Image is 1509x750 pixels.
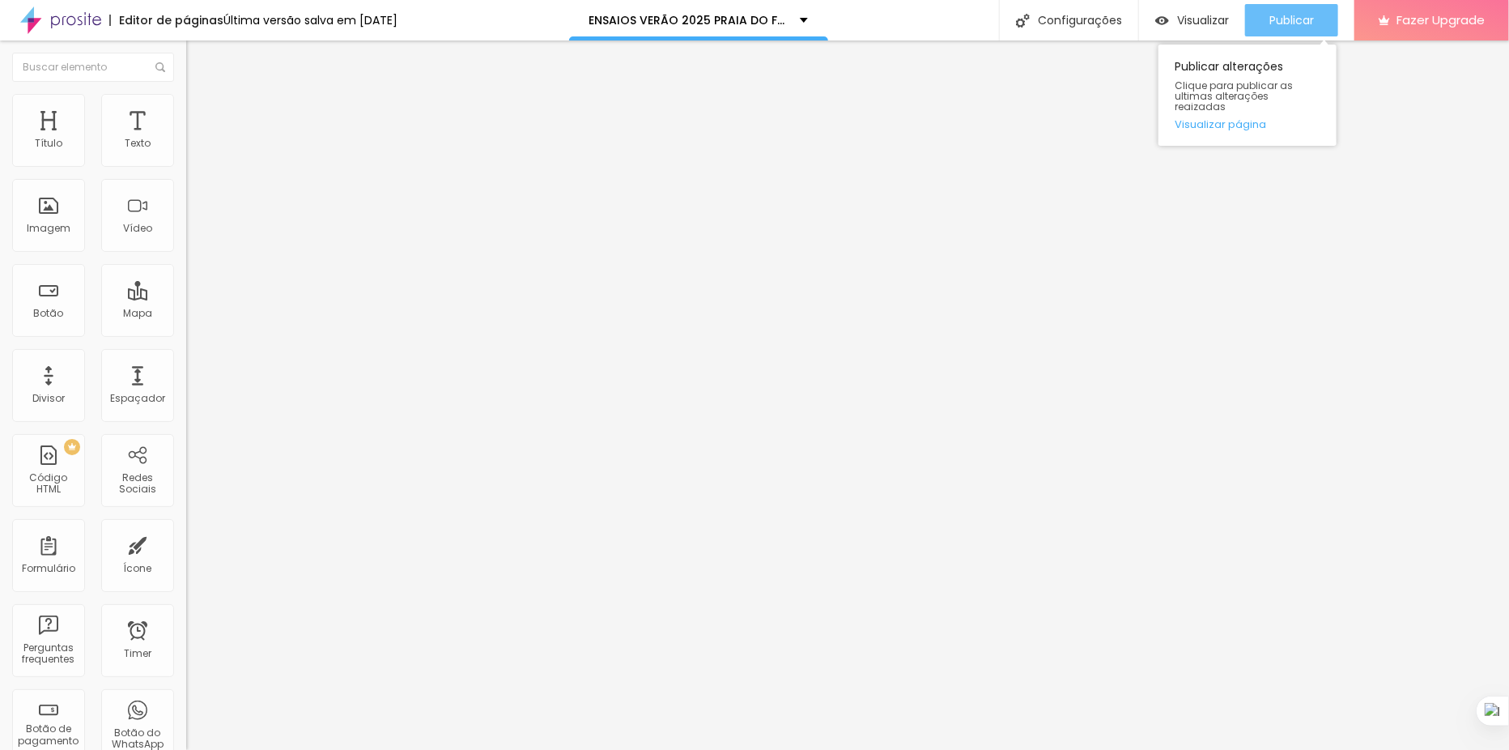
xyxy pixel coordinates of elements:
[155,62,165,72] img: Icone
[223,15,397,26] div: Última versão salva em [DATE]
[1175,80,1320,113] span: Clique para publicar as ultimas alterações reaizadas
[1158,45,1337,146] div: Publicar alterações
[32,393,65,404] div: Divisor
[1155,14,1169,28] img: view-1.svg
[105,472,169,496] div: Redes Sociais
[109,15,223,26] div: Editor de páginas
[16,723,80,747] div: Botão de pagamento
[125,138,151,149] div: Texto
[1396,13,1485,27] span: Fazer Upgrade
[12,53,174,82] input: Buscar elemento
[1177,14,1229,27] span: Visualizar
[123,308,152,319] div: Mapa
[124,563,152,574] div: Ícone
[27,223,70,234] div: Imagem
[123,223,152,234] div: Vídeo
[589,15,788,26] p: ENSAIOS VERÃO 2025 PRAIA DO FORTE-BA
[1175,119,1320,130] a: Visualizar página
[1245,4,1338,36] button: Publicar
[124,648,151,659] div: Timer
[1139,4,1245,36] button: Visualizar
[35,138,62,149] div: Título
[1269,14,1314,27] span: Publicar
[110,393,165,404] div: Espaçador
[1016,14,1030,28] img: Icone
[16,642,80,666] div: Perguntas frequentes
[34,308,64,319] div: Botão
[186,40,1509,750] iframe: Editor
[16,472,80,496] div: Código HTML
[22,563,75,574] div: Formulário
